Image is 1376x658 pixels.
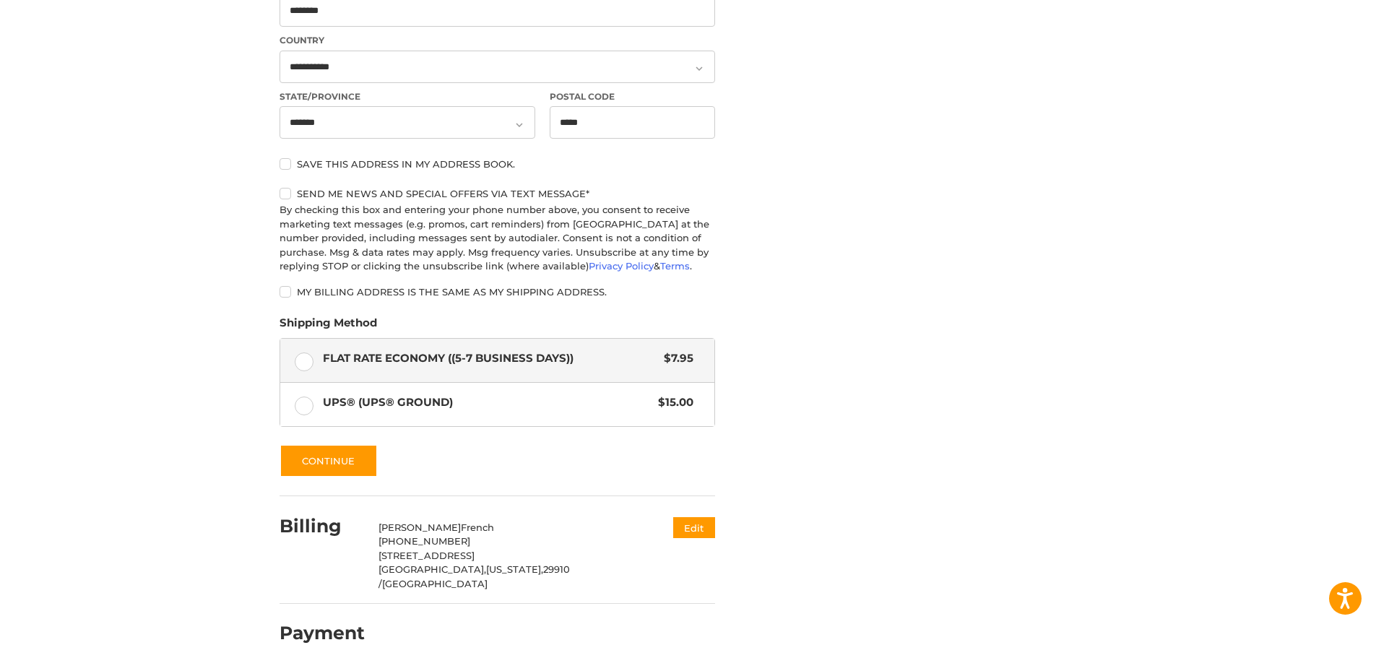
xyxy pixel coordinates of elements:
h2: Billing [280,515,364,537]
span: $7.95 [657,350,693,367]
legend: Shipping Method [280,315,377,338]
label: Send me news and special offers via text message* [280,188,715,199]
span: French [461,521,494,533]
span: [PERSON_NAME] [378,521,461,533]
span: [GEOGRAPHIC_DATA] [382,578,488,589]
span: Flat Rate Economy ((5-7 Business Days)) [323,350,657,367]
span: [PHONE_NUMBER] [378,535,470,547]
label: State/Province [280,90,535,103]
span: $15.00 [651,394,693,411]
span: 29910 / [378,563,570,589]
span: [STREET_ADDRESS] [378,550,475,561]
span: UPS® (UPS® Ground) [323,394,652,411]
button: Edit [673,517,715,538]
label: Save this address in my address book. [280,158,715,170]
label: Country [280,34,715,47]
label: Postal Code [550,90,716,103]
a: Privacy Policy [589,260,654,272]
a: Terms [660,260,690,272]
iframe: Google Customer Reviews [1257,619,1376,658]
h2: Payment [280,622,365,644]
label: My billing address is the same as my shipping address. [280,286,715,298]
div: By checking this box and entering your phone number above, you consent to receive marketing text ... [280,203,715,274]
button: Continue [280,444,378,477]
span: [US_STATE], [486,563,543,575]
span: [GEOGRAPHIC_DATA], [378,563,486,575]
